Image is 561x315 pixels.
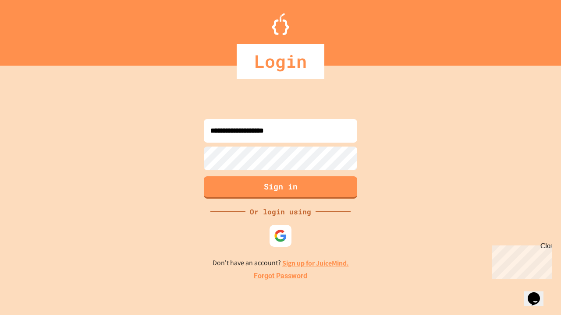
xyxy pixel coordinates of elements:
div: Chat with us now!Close [4,3,60,56]
p: Don't have an account? [213,258,349,269]
a: Forgot Password [254,271,307,281]
a: Sign up for JuiceMind. [282,259,349,268]
iframe: chat widget [488,242,552,279]
iframe: chat widget [524,280,552,306]
button: Sign in [204,176,357,199]
div: Login [237,44,324,79]
div: Or login using [245,206,316,217]
img: Logo.svg [272,13,289,35]
img: google-icon.svg [274,229,287,242]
